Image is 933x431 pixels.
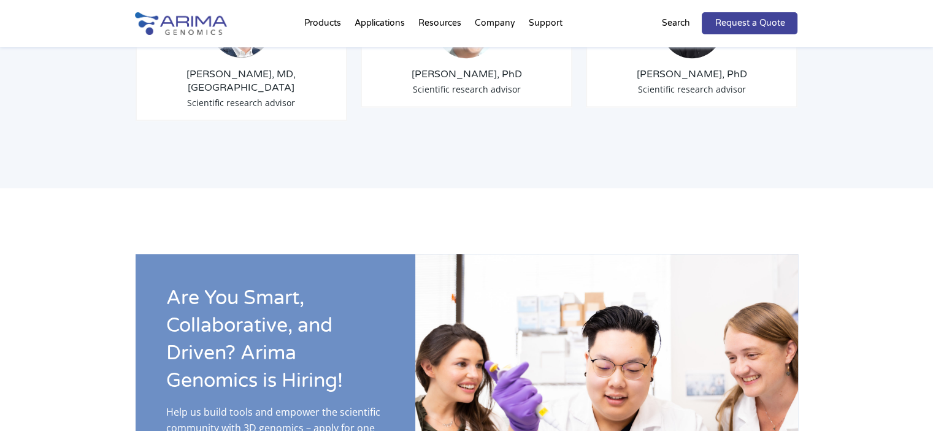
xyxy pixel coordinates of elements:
[702,12,797,34] a: Request a Quote
[638,83,746,95] span: Scientific research advisor
[412,83,520,95] span: Scientific research advisor
[661,15,689,31] p: Search
[135,12,227,35] img: Arima-Genomics-logo
[371,67,562,81] h3: [PERSON_NAME], PhD
[146,67,337,94] h3: [PERSON_NAME], MD, [GEOGRAPHIC_DATA]
[187,97,295,109] span: Scientific research advisor
[596,67,788,81] h3: [PERSON_NAME], PhD
[166,284,385,404] h2: Are You Smart, Collaborative, and Driven? Arima Genomics is Hiring!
